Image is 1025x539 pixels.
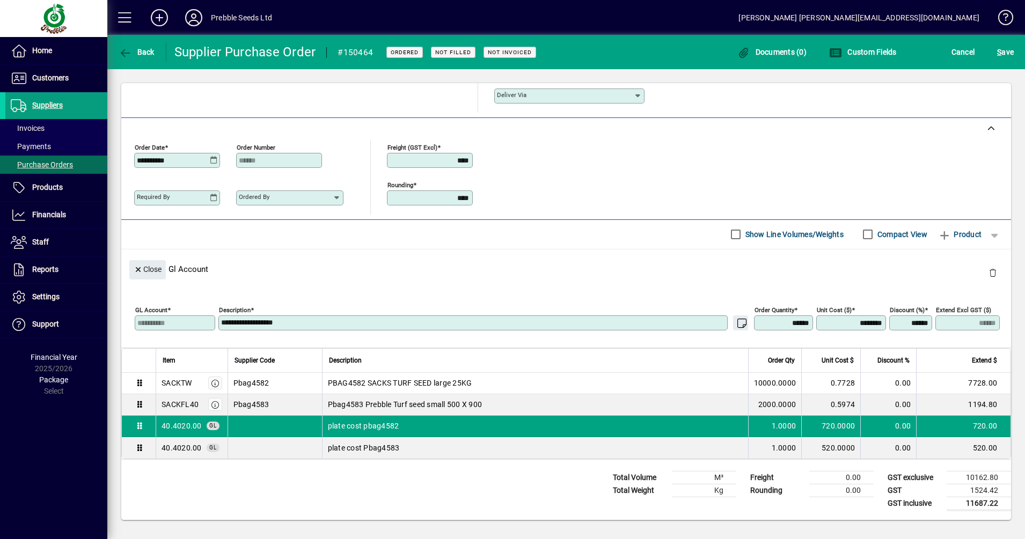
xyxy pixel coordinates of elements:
td: 520.0000 [801,437,860,459]
a: Reports [5,256,107,283]
span: Extend $ [972,355,997,366]
span: ave [997,43,1014,61]
span: plate cost Pbag4583 [328,442,400,453]
div: SACKTW [162,378,192,388]
span: Product [938,226,982,243]
button: Back [116,42,157,62]
mat-label: Order number [237,143,275,151]
a: Products [5,174,107,201]
button: Delete [980,260,1006,286]
mat-label: Ordered by [239,193,269,201]
button: Cancel [949,42,978,62]
td: 0.5974 [801,394,860,416]
span: Discount % [877,355,910,366]
span: Pbag4583 Prebble Turf seed small 500 X 900 [328,399,482,410]
span: Not Filled [435,49,471,56]
mat-label: Deliver via [497,91,526,99]
label: Compact View [875,229,927,240]
td: Pbag4583 [228,394,322,416]
span: Factory Expenses [162,420,202,431]
span: Custom Fields [829,48,897,56]
td: M³ [672,471,736,484]
span: Factory Expenses [162,442,202,453]
span: PBAG4582 SACKS TURF SEED large 25KG [328,378,472,388]
span: Support [32,320,59,328]
td: 720.0000 [801,416,860,437]
div: Gl Account [121,249,1011,289]
span: Documents (0) [737,48,807,56]
td: 0.7728 [801,373,860,394]
td: 2000.0000 [748,394,802,416]
td: GST inclusive [882,497,947,510]
app-page-header-button: Back [107,42,166,62]
mat-label: Unit Cost ($) [817,306,852,313]
span: Close [134,261,162,278]
td: 0.00 [809,484,874,497]
span: GL [209,445,217,451]
td: 7728.00 [916,373,1011,394]
td: GST exclusive [882,471,947,484]
td: Freight [745,471,809,484]
mat-label: Order Quantity [755,306,794,313]
span: Suppliers [32,101,63,109]
span: Home [32,46,52,55]
button: Add [142,8,177,27]
mat-label: Extend excl GST ($) [936,306,991,313]
span: Products [32,183,63,191]
td: 11687.22 [947,497,1011,510]
span: Ordered [391,49,419,56]
span: Back [119,48,155,56]
span: Purchase Orders [11,160,73,169]
td: Total Weight [607,484,672,497]
span: Financials [32,210,66,219]
mat-label: Description [219,306,251,313]
button: Custom Fields [826,42,899,62]
a: Invoices [5,119,107,137]
span: Supplier Code [235,355,275,366]
a: Settings [5,284,107,311]
div: [PERSON_NAME] [PERSON_NAME][EMAIL_ADDRESS][DOMAIN_NAME] [738,9,979,26]
td: 0.00 [860,437,916,459]
div: #150464 [338,44,373,61]
span: Settings [32,292,60,301]
td: 0.00 [860,394,916,416]
td: 1.0000 [748,416,802,437]
td: GST [882,484,947,497]
td: 1524.42 [947,484,1011,497]
app-page-header-button: Close [127,264,169,274]
div: Prebble Seeds Ltd [211,9,272,26]
app-page-header-button: Delete [980,268,1006,277]
span: Cancel [951,43,975,61]
td: 10162.80 [947,471,1011,484]
td: 0.00 [809,471,874,484]
span: GL [209,423,217,429]
div: Supplier Purchase Order [174,43,316,61]
a: Staff [5,229,107,256]
td: 1.0000 [748,437,802,459]
mat-label: GL Account [135,306,167,313]
span: Payments [11,142,51,151]
a: Purchase Orders [5,156,107,174]
a: Home [5,38,107,64]
mat-label: Required by [137,193,170,201]
span: Financial Year [31,353,77,361]
td: 0.00 [860,416,916,437]
a: Knowledge Base [990,2,1012,37]
span: plate cost pbag4582 [328,420,399,431]
mat-label: Discount (%) [890,306,925,313]
div: SACKFL40 [162,399,199,410]
span: Invoices [11,124,45,132]
button: Close [129,260,166,279]
td: 10000.0000 [748,373,802,394]
td: Total Volume [607,471,672,484]
td: 0.00 [860,373,916,394]
span: Reports [32,265,58,274]
button: Product [933,225,987,244]
span: Order Qty [768,355,795,366]
button: Save [994,42,1016,62]
button: Documents (0) [734,42,809,62]
a: Financials [5,202,107,228]
span: Unit Cost $ [822,355,854,366]
mat-label: Order date [135,143,165,151]
span: Item [163,355,175,366]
